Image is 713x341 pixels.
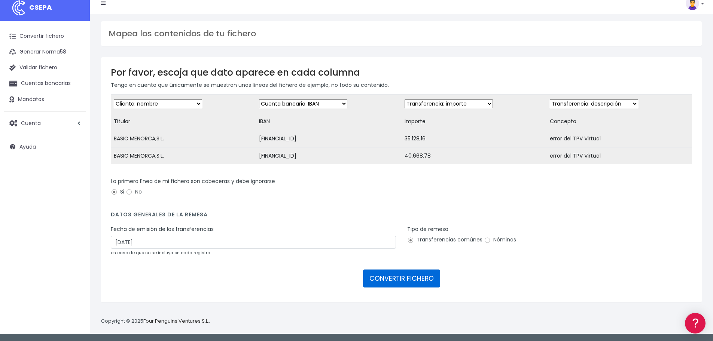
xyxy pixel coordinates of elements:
[547,130,692,147] td: error del TPV Virtual
[484,236,516,244] label: Nóminas
[111,67,692,78] h3: Por favor, escoja que dato aparece en cada columna
[21,119,41,127] span: Cuenta
[256,147,401,165] td: [FINANCIAL_ID]
[407,225,448,233] label: Tipo de remesa
[7,95,142,106] a: Formatos
[7,161,142,172] a: General
[111,188,124,196] label: Si
[111,177,275,185] label: La primera línea de mi fichero son cabeceras y debe ignorarse
[7,191,142,203] a: API
[402,147,547,165] td: 40.668,78
[4,28,86,44] a: Convertir fichero
[111,250,210,256] small: en caso de que no se incluya en cada registro
[109,29,694,39] h3: Mapea los contenidos de tu fichero
[407,236,482,244] label: Transferencias comúnes
[7,130,142,141] a: Perfiles de empresas
[7,118,142,130] a: Videotutoriales
[7,200,142,213] button: Contáctanos
[126,188,142,196] label: No
[7,180,142,187] div: Programadores
[19,143,36,150] span: Ayuda
[547,113,692,130] td: Concepto
[111,147,256,165] td: BASIC MENORCA,S.L.
[4,92,86,107] a: Mandatos
[363,270,440,287] button: CONVERTIR FICHERO
[4,115,86,131] a: Cuenta
[402,113,547,130] td: Importe
[4,44,86,60] a: Generar Norma58
[256,130,401,147] td: [FINANCIAL_ID]
[4,60,86,76] a: Validar fichero
[29,3,52,12] span: CSEPA
[4,76,86,91] a: Cuentas bancarias
[111,130,256,147] td: BASIC MENORCA,S.L.
[7,64,142,75] a: Información general
[111,225,214,233] label: Fecha de emisión de las transferencias
[111,211,692,222] h4: Datos generales de la remesa
[7,149,142,156] div: Facturación
[256,113,401,130] td: IBAN
[143,317,209,325] a: Four Penguins Ventures S.L.
[101,317,210,325] p: Copyright © 2025 .
[7,106,142,118] a: Problemas habituales
[4,139,86,155] a: Ayuda
[547,147,692,165] td: error del TPV Virtual
[7,83,142,90] div: Convertir ficheros
[402,130,547,147] td: 35.128,16
[7,52,142,59] div: Información general
[103,216,144,223] a: POWERED BY ENCHANT
[111,113,256,130] td: Titular
[111,81,692,89] p: Tenga en cuenta que únicamente se muestran unas líneas del fichero de ejemplo, no todo su contenido.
